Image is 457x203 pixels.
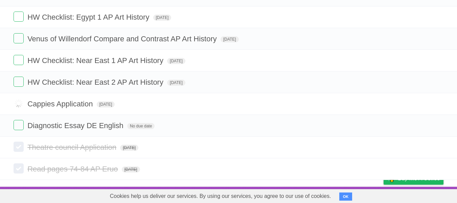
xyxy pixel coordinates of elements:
span: Venus of Willendorf Compare and Contrast AP Art History [27,35,219,43]
span: [DATE] [120,145,138,151]
span: HW Checklist: Egypt 1 AP Art History [27,13,151,21]
label: Done [14,163,24,174]
span: Read pages 74-84 AP Eruo [27,165,119,173]
label: Done [14,98,24,108]
a: Privacy [375,188,392,201]
a: About [294,188,308,201]
span: [DATE] [167,80,185,86]
span: [DATE] [122,166,140,172]
span: Cappies Application [27,100,94,108]
label: Done [14,55,24,65]
a: Suggest a feature [401,188,443,201]
span: [DATE] [221,36,239,42]
span: No due date [127,123,155,129]
span: Cookies help us deliver our services. By using our services, you agree to our use of cookies. [103,189,338,203]
span: HW Checklist: Near East 2 AP Art History [27,78,165,86]
span: HW Checklist: Near East 1 AP Art History [27,56,165,65]
span: Theatre council Application [27,143,118,151]
span: [DATE] [97,101,115,107]
span: Buy me a coffee [398,172,440,184]
label: Done [14,12,24,22]
label: Done [14,77,24,87]
span: Diagnostic Essay DE English [27,121,125,130]
button: OK [339,192,352,201]
label: Done [14,120,24,130]
label: Done [14,142,24,152]
label: Done [14,33,24,43]
a: Developers [316,188,343,201]
span: [DATE] [153,15,172,21]
a: Terms [352,188,367,201]
span: [DATE] [167,58,185,64]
